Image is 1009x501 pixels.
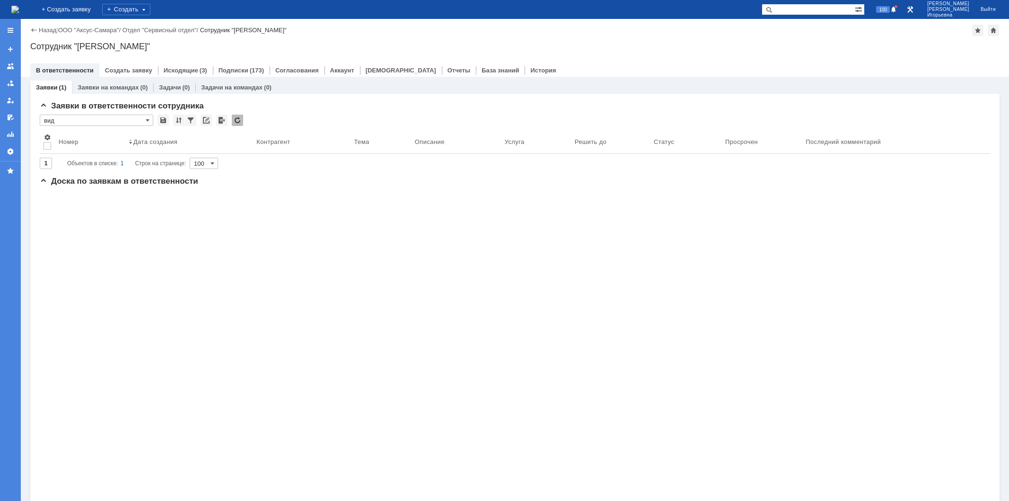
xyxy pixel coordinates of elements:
[40,101,204,110] span: Заявки в ответственности сотрудника
[275,67,319,74] a: Согласования
[173,115,184,126] div: Сортировка...
[44,134,51,141] span: Настройки
[415,138,445,145] div: Описание
[216,115,228,126] div: Экспорт списка
[36,67,94,74] a: В ответственности
[123,27,197,34] a: Отдел "Сервисный отдел"
[58,27,119,34] a: ООО "Аксус-Самара"
[3,144,18,159] a: Настройки
[575,138,607,145] div: Решить до
[200,27,287,34] div: Сотрудник "[PERSON_NAME]"
[39,27,56,34] a: Назад
[350,130,411,154] th: Тема
[725,138,758,145] div: Просрочен
[121,158,124,169] div: 1
[219,67,248,74] a: Подписки
[3,42,18,57] a: Создать заявку
[3,127,18,142] a: Отчеты
[200,67,207,74] div: (3)
[133,138,177,145] div: Дата создания
[102,4,150,15] div: Создать
[55,130,125,154] th: Номер
[59,84,66,91] div: (1)
[447,67,471,74] a: Отчеты
[654,138,674,145] div: Статус
[185,115,196,126] div: Фильтрация...
[972,25,983,36] div: Добавить в избранное
[330,67,354,74] a: Аккаунт
[988,25,999,36] div: Сделать домашней страницей
[3,76,18,91] a: Заявки в моей ответственности
[30,42,1000,51] div: Сотрудник "[PERSON_NAME]"
[876,6,890,13] span: 100
[58,27,123,34] div: /
[250,67,264,74] div: (173)
[36,84,57,91] a: Заявки
[650,130,721,154] th: Статус
[125,130,253,154] th: Дата создания
[123,27,200,34] div: /
[201,115,212,126] div: Скопировать ссылку на список
[164,67,198,74] a: Исходящие
[3,93,18,108] a: Мои заявки
[3,59,18,74] a: Заявки на командах
[158,115,169,126] div: Сохранить вид
[855,4,864,13] span: Расширенный поиск
[366,67,436,74] a: [DEMOGRAPHIC_DATA]
[904,4,916,15] a: Перейти в интерфейс администратора
[482,67,519,74] a: База знаний
[927,12,969,18] span: Игорьевна
[256,138,290,145] div: Контрагент
[232,115,243,126] div: Обновлять список
[105,67,152,74] a: Создать заявку
[59,138,79,145] div: Номер
[56,26,58,33] div: |
[3,110,18,125] a: Мои согласования
[67,160,118,167] span: Объектов в списке:
[806,138,881,145] div: Последний комментарий
[927,7,969,12] span: [PERSON_NAME]
[201,84,263,91] a: Задачи на командах
[40,177,198,186] span: Доска по заявкам в ответственности
[182,84,190,91] div: (0)
[264,84,272,91] div: (0)
[159,84,181,91] a: Задачи
[927,1,969,7] span: [PERSON_NAME]
[67,158,186,169] i: Строк на странице:
[78,84,139,91] a: Заявки на командах
[11,6,19,13] a: Перейти на домашнюю страницу
[253,130,350,154] th: Контрагент
[501,130,571,154] th: Услуга
[140,84,148,91] div: (0)
[505,138,525,145] div: Услуга
[11,6,19,13] img: logo
[354,138,369,145] div: Тема
[530,67,556,74] a: История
